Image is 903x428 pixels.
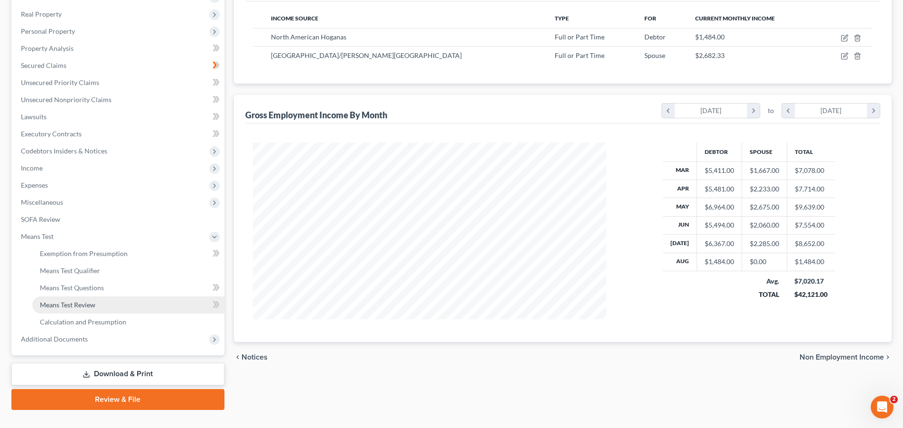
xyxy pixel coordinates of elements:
[11,389,224,410] a: Review & File
[787,162,835,180] td: $7,078.00
[11,363,224,385] a: Download & Print
[32,296,224,314] a: Means Test Review
[663,162,697,180] th: Mar
[794,276,828,286] div: $7,020.17
[21,215,60,223] span: SOFA Review
[21,61,66,69] span: Secured Claims
[750,220,779,230] div: $2,060.00
[695,15,775,22] span: Current Monthly Income
[782,104,795,118] i: chevron_left
[705,220,734,230] div: $5,494.00
[787,216,835,234] td: $7,554.00
[234,353,268,361] button: chevron_left Notices
[705,166,734,175] div: $5,411.00
[40,284,104,292] span: Means Test Questions
[32,245,224,262] a: Exemption from Presumption
[13,74,224,91] a: Unsecured Priority Claims
[871,396,894,418] iframe: Intercom live chat
[697,143,742,162] th: Debtor
[884,353,892,361] i: chevron_right
[663,180,697,198] th: Apr
[787,180,835,198] td: $7,714.00
[40,266,100,275] span: Means Test Qualifier
[21,130,82,138] span: Executory Contracts
[662,104,675,118] i: chevron_left
[794,290,828,299] div: $42,121.00
[555,15,569,22] span: Type
[663,198,697,216] th: May
[21,164,43,172] span: Income
[800,353,892,361] button: Non Employment Income chevron_right
[234,353,242,361] i: chevron_left
[644,33,666,41] span: Debtor
[40,318,126,326] span: Calculation and Presumption
[750,184,779,194] div: $2,233.00
[13,125,224,143] a: Executory Contracts
[21,335,88,343] span: Additional Documents
[644,15,656,22] span: For
[705,239,734,248] div: $6,367.00
[40,249,128,257] span: Exemption from Presumption
[750,239,779,248] div: $2,285.00
[705,184,734,194] div: $5,481.00
[663,253,697,271] th: Aug
[242,353,268,361] span: Notices
[695,33,725,41] span: $1,484.00
[705,202,734,212] div: $6,964.00
[21,95,112,104] span: Unsecured Nonpriority Claims
[747,104,760,118] i: chevron_right
[40,301,95,309] span: Means Test Review
[555,51,605,59] span: Full or Part Time
[13,211,224,228] a: SOFA Review
[890,396,898,403] span: 2
[13,40,224,57] a: Property Analysis
[13,57,224,74] a: Secured Claims
[21,78,99,86] span: Unsecured Priority Claims
[800,353,884,361] span: Non Employment Income
[675,104,747,118] div: [DATE]
[271,15,318,22] span: Income Source
[768,106,774,115] span: to
[742,143,787,162] th: Spouse
[705,257,734,266] div: $1,484.00
[750,202,779,212] div: $2,675.00
[21,27,75,35] span: Personal Property
[21,181,48,189] span: Expenses
[32,279,224,296] a: Means Test Questions
[21,232,54,240] span: Means Test
[750,257,779,266] div: $0.00
[663,216,697,234] th: Jun
[13,91,224,108] a: Unsecured Nonpriority Claims
[695,51,725,59] span: $2,682.33
[750,166,779,175] div: $1,667.00
[21,113,47,121] span: Lawsuits
[271,51,462,59] span: [GEOGRAPHIC_DATA]/[PERSON_NAME][GEOGRAPHIC_DATA]
[867,104,880,118] i: chevron_right
[21,198,63,206] span: Miscellaneous
[21,44,74,52] span: Property Analysis
[663,235,697,253] th: [DATE]
[32,314,224,331] a: Calculation and Presumption
[644,51,665,59] span: Spouse
[787,143,835,162] th: Total
[787,198,835,216] td: $9,639.00
[795,104,867,118] div: [DATE]
[787,235,835,253] td: $8,652.00
[787,253,835,271] td: $1,484.00
[21,147,107,155] span: Codebtors Insiders & Notices
[245,109,387,121] div: Gross Employment Income By Month
[21,10,62,18] span: Real Property
[271,33,346,41] span: North American Hoganas
[555,33,605,41] span: Full or Part Time
[32,262,224,279] a: Means Test Qualifier
[749,276,779,286] div: Avg.
[13,108,224,125] a: Lawsuits
[749,290,779,299] div: TOTAL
